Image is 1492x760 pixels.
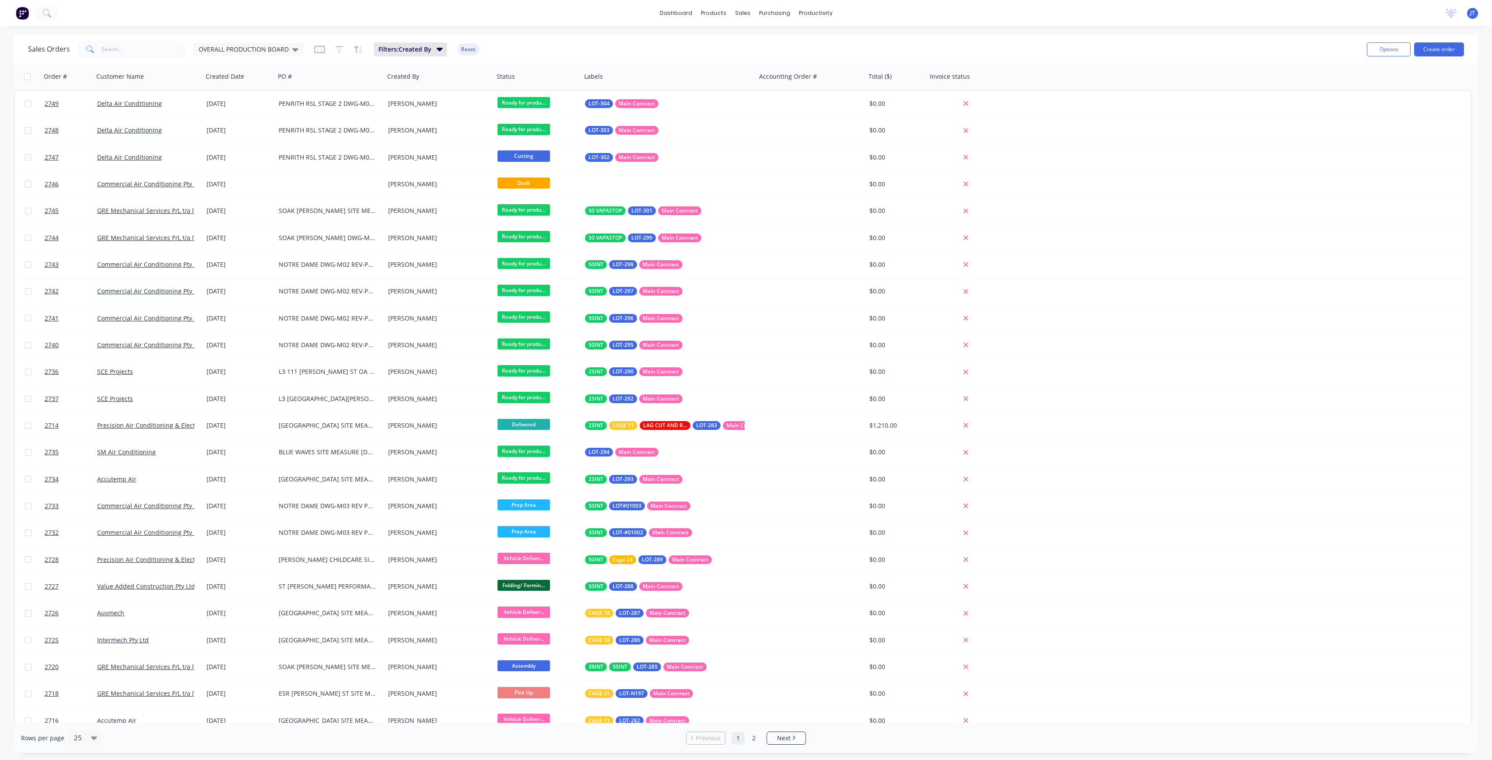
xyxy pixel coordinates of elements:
[207,528,272,537] div: [DATE]
[497,633,550,644] span: Vehicle Deliver...
[588,555,603,564] span: 50INT
[869,448,921,457] div: $0.00
[497,338,550,349] span: Ready for produ...
[631,206,652,215] span: LOT-301
[45,251,97,278] a: 2743
[795,7,837,20] div: productivity
[45,654,97,680] a: 2720
[45,689,59,698] span: 2718
[279,287,376,296] div: NOTRE DAME DWG-M02 REV-P2 GROUNF FLOOR UNITS
[497,553,550,564] span: Vehicle Deliver...
[374,42,447,56] button: Filters:Created By
[207,582,272,591] div: [DATE]
[45,225,97,251] a: 2744
[45,359,97,385] a: 2736
[585,662,707,671] button: 38INT50INTLOT-285Main Contract
[619,99,655,108] span: Main Contract
[45,519,97,546] a: 2732
[199,45,289,54] span: OVERALL PRODUCTION BOARD
[97,421,229,429] a: Precision Air Conditioning & Electrical Pty Ltd
[206,72,244,81] div: Created Date
[388,475,485,484] div: [PERSON_NAME]
[1367,42,1411,56] button: Options
[97,341,203,349] a: Commercial Air Conditioning Pty Ltd
[662,234,698,242] span: Main Contract
[643,287,679,296] span: Main Contract
[869,206,921,215] div: $0.00
[497,419,550,430] span: Delivered
[102,41,187,58] input: Search...
[585,153,658,162] button: LOT-302Main Contract
[619,609,640,617] span: LOT-287
[869,126,921,135] div: $0.00
[207,394,272,403] div: [DATE]
[207,636,272,645] div: [DATE]
[45,287,59,296] span: 2742
[97,206,298,215] a: GRE Mechanical Services P/L t/a [PERSON_NAME] & [PERSON_NAME]
[97,153,162,161] a: Delta Air Conditioning
[588,153,609,162] span: LOT-302
[97,394,133,403] a: SCE Projects
[619,153,655,162] span: Main Contract
[207,126,272,135] div: [DATE]
[45,716,59,725] span: 2716
[613,260,634,269] span: LOT-298
[585,582,683,591] button: 50INTLOT-288Main Contract
[97,126,162,134] a: Delta Air Conditioning
[497,392,550,403] span: Ready for produ...
[667,662,703,671] span: Main Contract
[279,314,376,323] div: NOTRE DAME DWG-M02 REV-P2 OA
[388,287,485,296] div: [PERSON_NAME]
[45,662,59,671] span: 2720
[588,716,610,725] span: CAGE 11
[44,72,67,81] div: Order #
[388,260,485,269] div: [PERSON_NAME]
[497,258,550,269] span: Ready for produ...
[497,526,550,537] span: Prep Area
[588,394,603,403] span: 25INT
[96,72,144,81] div: Customer Name
[643,394,679,403] span: Main Contract
[613,341,634,349] span: LOT-295
[613,662,627,671] span: 50INT
[643,367,679,376] span: Main Contract
[637,662,658,671] span: LOT-285
[643,314,679,323] span: Main Contract
[1414,42,1464,56] button: Create order
[613,475,634,484] span: LOT-293
[731,7,755,20] div: sales
[747,732,760,745] a: Page 2
[1470,9,1475,17] span: JT
[619,448,655,457] span: Main Contract
[869,287,921,296] div: $0.00
[588,367,603,376] span: 25INT
[97,99,162,108] a: Delta Air Conditioning
[97,636,149,644] a: Intermech Pty Ltd
[388,153,485,162] div: [PERSON_NAME]
[279,582,376,591] div: ST [PERSON_NAME] PERFORMANCE & TRAINING SITE MEASURE [DATE]
[869,314,921,323] div: $0.00
[279,475,376,484] div: [GEOGRAPHIC_DATA] SITE MEASURES [DATE]
[45,600,97,626] a: 2726
[613,555,633,564] span: Cage 24
[45,144,97,171] a: 2747
[585,555,712,564] button: 50INTCage 24LOT-289Main Contract
[497,499,550,510] span: Prep Area
[45,502,59,510] span: 2733
[613,394,634,403] span: LOT-292
[97,287,203,295] a: Commercial Air Conditioning Pty Ltd
[696,421,717,430] span: LOT-283
[45,180,59,188] span: 2746
[207,421,272,430] div: [DATE]
[45,555,59,564] span: 2728
[585,341,683,349] button: 50INTLOT-295Main Contract
[585,260,683,269] button: 50INTLOT-298Main Contract
[869,72,892,81] div: Total ($)
[613,287,634,296] span: LOT-297
[45,493,97,519] a: 2733
[388,126,485,135] div: [PERSON_NAME]
[279,206,376,215] div: SOAK [PERSON_NAME] SITE MEASURE [DATE]
[45,394,59,403] span: 2737
[585,475,683,484] button: 25INTLOT-293Main Contract
[497,178,550,188] span: Draft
